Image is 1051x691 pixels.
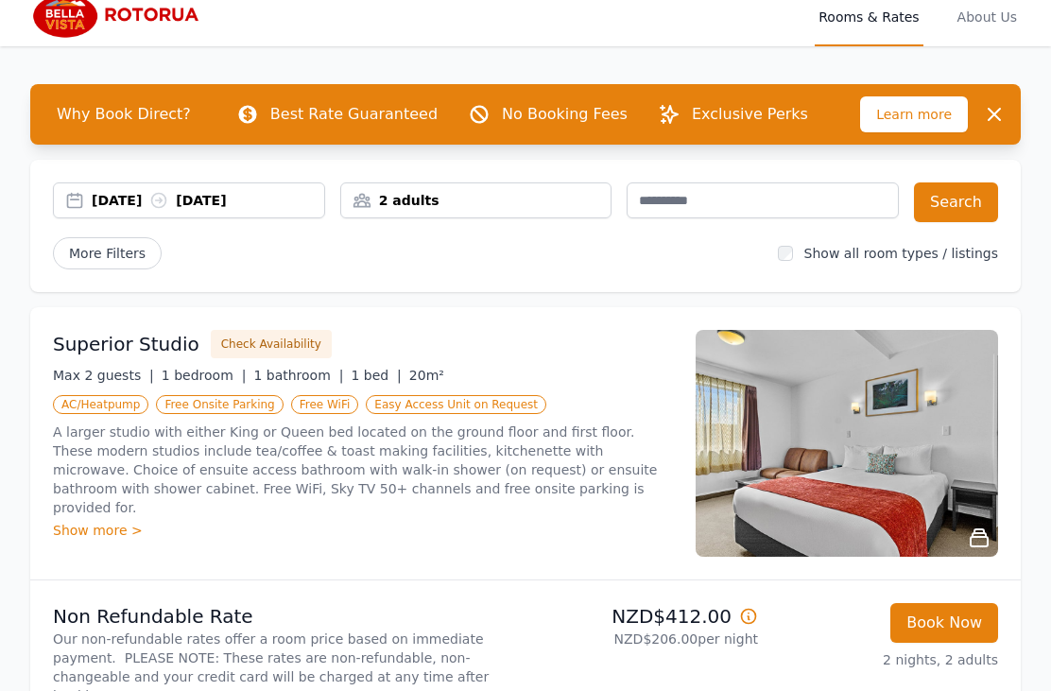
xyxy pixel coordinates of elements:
[890,604,998,644] button: Book Now
[42,96,206,134] span: Why Book Direct?
[53,423,673,518] p: A larger studio with either King or Queen bed located on the ground floor and first floor. These ...
[914,183,998,223] button: Search
[92,192,324,211] div: [DATE] [DATE]
[692,104,808,127] p: Exclusive Perks
[773,651,998,670] p: 2 nights, 2 adults
[533,631,758,649] p: NZD$206.00 per night
[409,369,444,384] span: 20m²
[351,369,401,384] span: 1 bed |
[366,396,546,415] span: Easy Access Unit on Request
[162,369,247,384] span: 1 bedroom |
[341,192,612,211] div: 2 adults
[53,332,199,358] h3: Superior Studio
[253,369,343,384] span: 1 bathroom |
[291,396,359,415] span: Free WiFi
[53,238,162,270] span: More Filters
[156,396,283,415] span: Free Onsite Parking
[804,247,998,262] label: Show all room types / listings
[53,604,518,631] p: Non Refundable Rate
[860,97,968,133] span: Learn more
[53,369,154,384] span: Max 2 guests |
[211,331,332,359] button: Check Availability
[533,604,758,631] p: NZD$412.00
[53,396,148,415] span: AC/Heatpump
[53,522,673,541] div: Show more >
[270,104,438,127] p: Best Rate Guaranteed
[502,104,628,127] p: No Booking Fees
